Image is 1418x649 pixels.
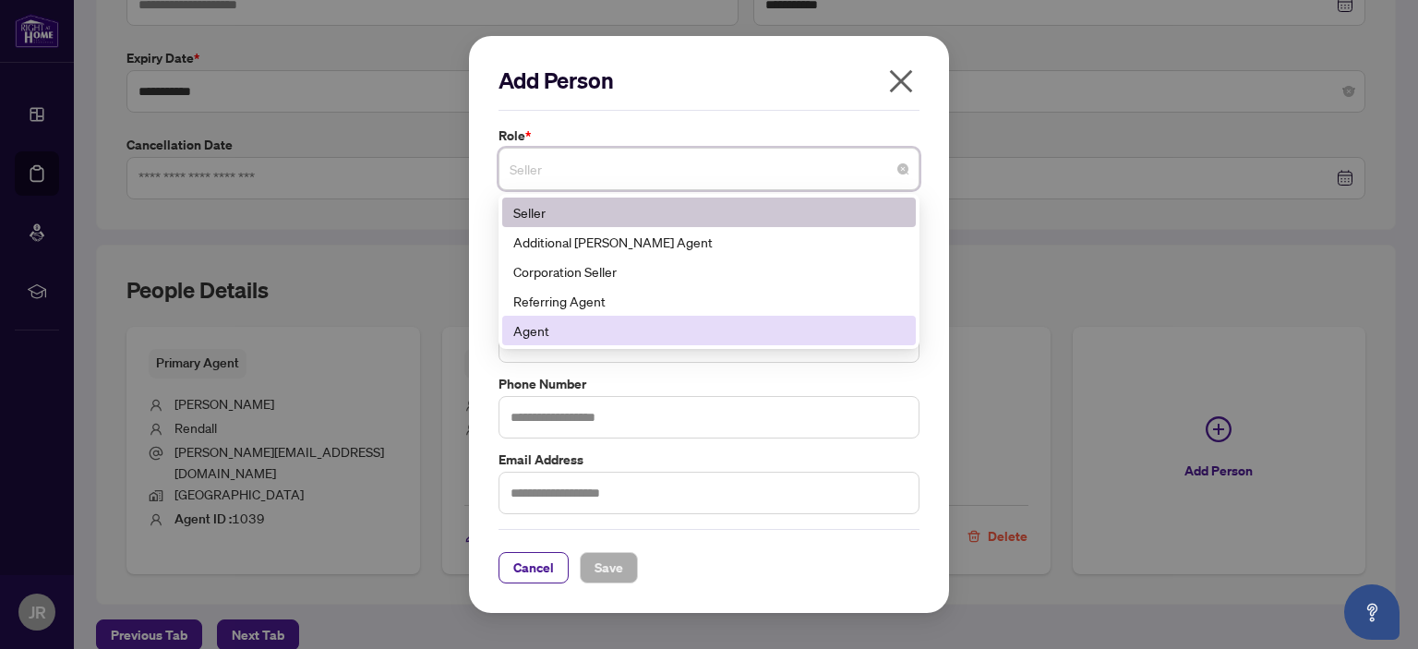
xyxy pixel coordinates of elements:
label: Email Address [499,450,919,470]
button: Save [580,552,638,583]
div: Additional [PERSON_NAME] Agent [513,232,905,252]
div: Agent [502,316,916,345]
span: Cancel [513,553,554,583]
div: Agent [513,320,905,341]
span: Seller [510,151,908,186]
span: close-circle [897,163,908,174]
div: Seller [513,202,905,222]
h2: Add Person [499,66,919,95]
div: Referring Agent [513,291,905,311]
div: Seller [502,198,916,227]
div: Corporation Seller [502,257,916,286]
button: Open asap [1344,584,1400,640]
span: close [886,66,916,96]
label: Role [499,126,919,146]
div: Corporation Seller [513,261,905,282]
button: Cancel [499,552,569,583]
div: Referring Agent [502,286,916,316]
label: Phone Number [499,374,919,394]
div: Additional RAHR Agent [502,227,916,257]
